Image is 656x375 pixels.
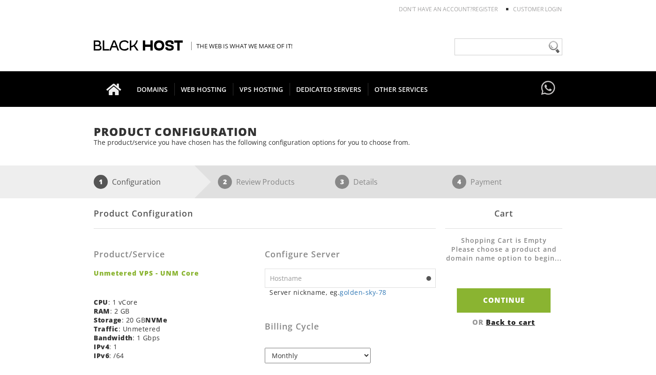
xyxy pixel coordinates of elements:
p: Details [353,175,378,189]
input: Need help? [455,38,562,55]
span: DEDICATED SERVERS [290,83,368,96]
b: NVMe [145,315,167,324]
a: Customer Login [513,5,562,13]
span: DOMAINS [130,83,175,96]
b: IPv6 [94,351,109,360]
a: WEB HOSTING [174,71,233,107]
b: IPv4 [94,342,109,351]
b: Bandwidth [94,333,133,342]
b: CPU [94,298,108,307]
span: OTHER SERVICES [368,83,434,96]
a: VPS HOSTING [233,71,290,107]
h1: Product Configuration [94,126,562,138]
a: DEDICATED SERVERS [290,71,368,107]
b: Storage [94,315,122,324]
h3: Configure Server [265,250,436,259]
li: Don't have an account? [385,5,498,13]
a: Go to homepage [97,71,131,107]
small: Server nickname, eg. [269,288,436,297]
a: DOMAINS [130,71,175,107]
span: 1 [94,175,108,189]
h3: Billing Cycle [265,322,436,331]
div: Product Configuration [94,198,436,229]
li: Shopping Cart is Empty Please choose a product and domain name option to begin... [445,236,562,272]
div: OR [445,317,562,327]
span: VPS HOSTING [233,83,290,96]
p: The product/service you have chosen has the following configuration options for you to choose from. [94,138,562,147]
h3: Product/Service [94,250,258,259]
p: Configuration [112,175,161,189]
a: OTHER SERVICES [368,71,434,107]
p: Payment [470,175,502,189]
b: Traffic [94,324,119,333]
input: Hostname [265,269,436,288]
a: Back to cart [486,317,535,327]
strong: Unmetered VPS - UNM Core [94,269,258,277]
a: golden-sky-78 [340,288,387,297]
span: 3 [335,175,349,189]
span: 4 [452,175,466,189]
a: REGISTER [472,5,498,13]
div: : 1 vCore : 2 GB : 20 GB : Unmetered : 1 Gbps : 1 : /64 [94,236,265,367]
p: Review Products [236,175,295,189]
input: Continue [457,288,551,312]
a: Have questions? [539,71,558,106]
span: WEB HOSTING [174,83,233,96]
div: Cart [445,198,562,229]
b: RAM [94,307,110,315]
span: The Web is what we make of it! [191,42,292,50]
span: 2 [218,175,232,189]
